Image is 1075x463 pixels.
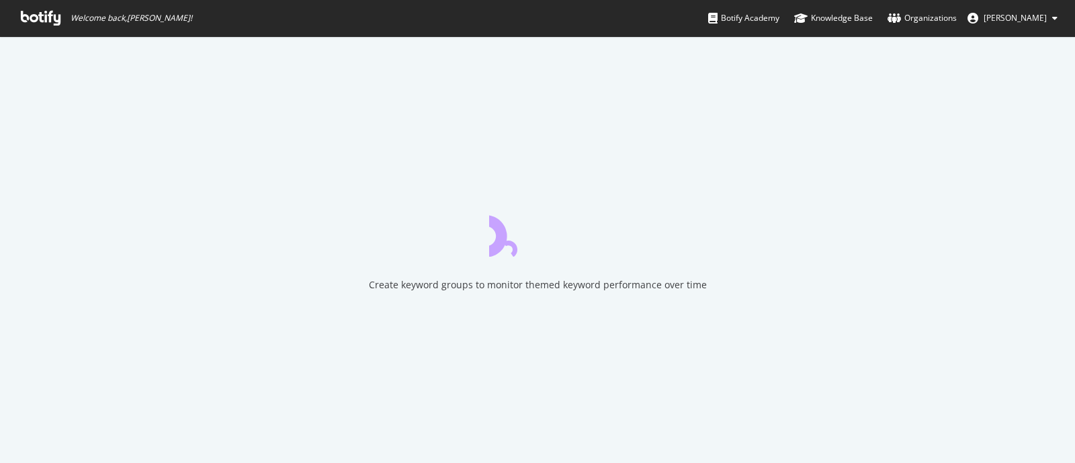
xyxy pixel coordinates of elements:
span: Welcome back, [PERSON_NAME] ! [71,13,192,24]
div: Knowledge Base [794,11,873,25]
div: Botify Academy [708,11,779,25]
div: Create keyword groups to monitor themed keyword performance over time [369,278,707,292]
span: Vidhi Jain [984,12,1047,24]
button: [PERSON_NAME] [957,7,1068,29]
div: animation [489,208,586,257]
div: Organizations [888,11,957,25]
